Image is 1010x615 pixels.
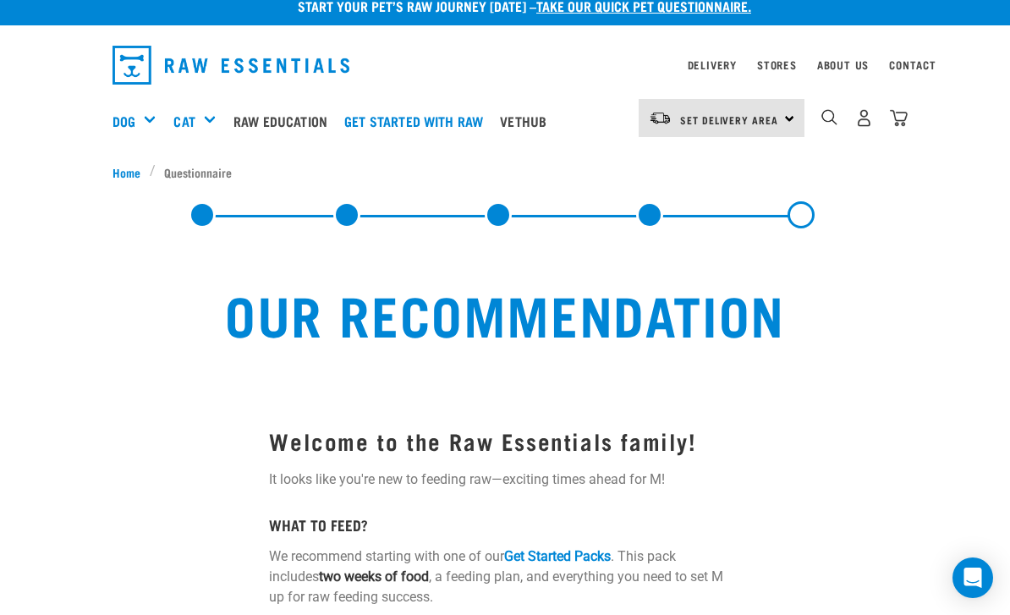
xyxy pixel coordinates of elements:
[680,117,778,123] span: Set Delivery Area
[319,568,429,585] strong: two weeks of food
[688,62,737,68] a: Delivery
[340,87,496,155] a: Get started with Raw
[113,163,897,181] nav: breadcrumbs
[821,109,837,125] img: home-icon-1@2x.png
[952,557,993,598] div: Open Intercom Messenger
[855,109,873,127] img: user.png
[146,283,864,343] h2: Our Recommendation
[229,87,340,155] a: Raw Education
[113,46,349,85] img: Raw Essentials Logo
[113,111,135,131] a: Dog
[504,548,611,564] a: Get Started Packs
[890,109,908,127] img: home-icon@2x.png
[269,434,696,447] strong: Welcome to the Raw Essentials family!
[113,163,150,181] a: Home
[113,163,140,181] span: Home
[269,520,368,529] strong: WHAT TO FEED?
[649,111,672,126] img: van-moving.png
[496,87,559,155] a: Vethub
[99,39,911,91] nav: dropdown navigation
[817,62,869,68] a: About Us
[269,546,740,607] p: We recommend starting with one of our . This pack includes , a feeding plan, and everything you n...
[173,111,195,131] a: Cat
[889,62,936,68] a: Contact
[757,62,797,68] a: Stores
[269,469,740,490] p: It looks like you're new to feeding raw—exciting times ahead for M!
[536,2,751,9] a: take our quick pet questionnaire.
